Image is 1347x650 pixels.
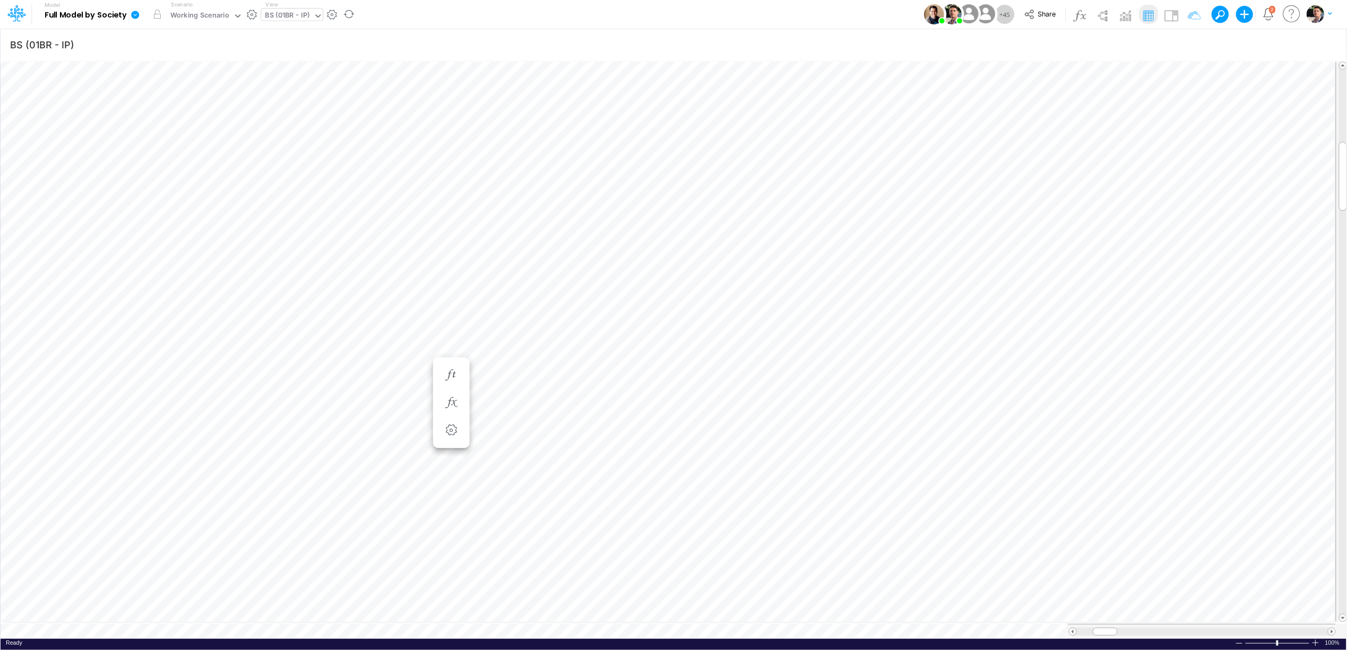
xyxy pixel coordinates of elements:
[170,10,229,22] div: Working Scenario
[1019,6,1063,23] button: Share
[45,2,61,8] label: Model
[10,33,1116,55] input: Type a title here
[1245,639,1311,647] div: Zoom
[957,2,981,26] img: User Image Icon
[6,639,22,647] div: In Ready mode
[1276,640,1279,646] div: Zoom
[171,1,193,8] label: Scenario
[1271,7,1274,12] div: 2 unread items
[942,4,962,24] img: User Image Icon
[1325,639,1341,647] span: 100%
[265,10,310,22] div: BS (01BR - IP)
[1325,639,1341,647] div: Zoom level
[6,639,22,646] span: Ready
[265,1,278,8] label: View
[1235,639,1244,647] div: Zoom Out
[45,11,127,20] b: Full Model by Society
[924,4,944,24] img: User Image Icon
[999,11,1010,18] span: + 45
[1263,8,1275,20] a: Notifications
[974,2,998,26] img: User Image Icon
[1038,10,1056,18] span: Share
[1311,639,1320,647] div: Zoom In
